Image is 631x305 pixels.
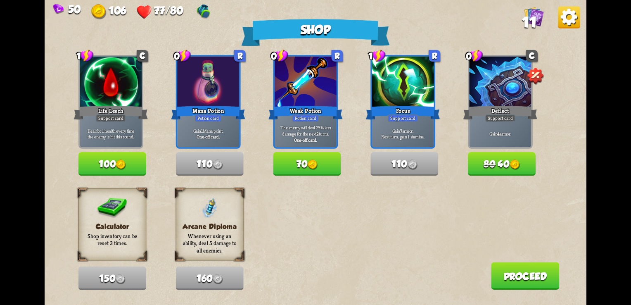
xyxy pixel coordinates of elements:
[373,128,432,140] p: Gain armor. Next turn, gain 1 stamina.
[368,49,386,62] div: 1
[310,223,320,234] img: Gold.png
[429,50,440,62] div: R
[78,267,146,290] button: 150
[76,49,94,62] div: 1
[179,128,237,134] p: Gain Mana point.
[201,128,203,134] b: 1
[83,233,141,247] p: Shop inventory can be reset 3 times.
[510,160,520,170] img: Gold.png
[213,274,223,284] img: Gold.png
[197,134,219,140] b: One-off card.
[91,4,107,19] img: Gold.png
[276,124,335,137] p: The enemy will deal 25% less damage for the next turns.
[115,274,126,284] img: Gold.png
[53,3,81,15] div: Gems
[294,137,317,143] b: One-off card.
[316,131,319,137] b: 2
[195,114,221,122] div: Potion card
[370,152,438,176] button: 110
[97,198,127,219] img: Calculator.png
[308,160,318,170] img: Gold.png
[491,262,560,290] button: Proceed
[463,105,538,121] div: Deflect
[234,50,246,62] div: R
[400,128,402,134] b: 7
[497,131,500,137] b: 4
[524,6,544,26] img: Cards_Icon.png
[202,198,218,219] img: ArcaneDiploma.png
[78,152,146,176] button: 100
[527,68,544,85] img: Discount_Icon.png
[522,14,536,31] span: 11
[484,159,496,170] span: 80
[468,152,536,176] button: 8040
[171,105,245,121] div: Mana Potion
[137,4,183,19] div: Health
[526,50,538,62] div: C
[332,50,343,62] div: R
[278,172,336,179] h3: Gym Bag
[524,6,544,29] div: View all the cards in your deck
[196,4,211,19] img: Gym Bag - Gain 1 Bonus Damage at the start of the combat.
[81,128,140,140] p: Heal for 1 health every time the enemy is hit this round.
[176,152,244,176] button: 110
[180,233,239,254] p: Whenever using an ability, deal 5 damage to all enemies.
[137,4,152,19] img: Heart.png
[137,50,148,62] div: C
[273,216,341,239] button: 150
[154,4,183,17] span: 77/80
[292,114,319,122] div: Potion card
[91,4,126,19] div: Gold
[109,4,126,17] span: 106
[116,160,126,170] img: Gold.png
[388,114,418,122] div: Support card
[241,19,390,46] div: Shop
[471,131,529,137] p: Gain armor.
[74,105,148,121] div: Life Leech
[271,49,288,62] div: 0
[273,152,341,176] button: 70
[174,49,191,62] div: 0
[268,105,343,121] div: Weak Potion
[558,6,580,28] img: Options_Button.png
[53,4,64,14] img: Gem.png
[176,267,244,290] button: 160
[485,114,515,122] div: Support card
[96,114,126,122] div: Support card
[278,182,336,196] p: Gain 1 Bonus Damage at the start of the combat.
[213,160,223,170] img: Gold.png
[407,160,418,170] img: Gold.png
[83,222,141,230] h3: Calculator
[180,222,239,230] h3: Arcane Diploma
[466,49,483,62] div: 0
[366,105,440,121] div: Focus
